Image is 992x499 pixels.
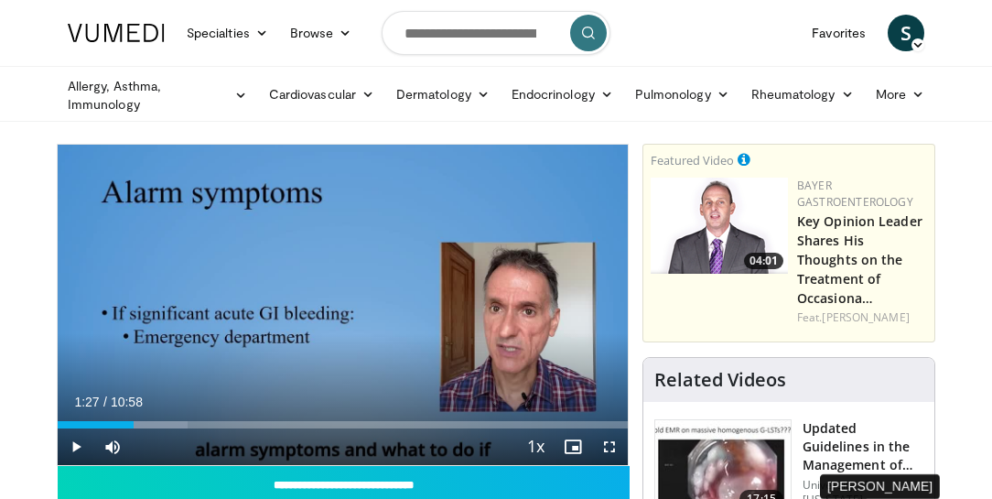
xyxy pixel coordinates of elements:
[651,178,788,274] img: 9828b8df-38ad-4333-b93d-bb657251ca89.png.150x105_q85_crop-smart_upscale.png
[176,15,279,51] a: Specialties
[74,395,99,409] span: 1:27
[651,152,734,168] small: Featured Video
[654,369,786,391] h4: Related Videos
[58,428,94,465] button: Play
[111,395,143,409] span: 10:58
[888,15,924,51] a: S
[651,178,788,274] a: 04:01
[385,76,501,113] a: Dermatology
[797,212,922,307] a: Key Opinion Leader Shares His Thoughts on the Treatment of Occasiona…
[797,178,913,210] a: Bayer Gastroenterology
[501,76,624,113] a: Endocrinology
[258,76,385,113] a: Cardiovascular
[555,428,591,465] button: Enable picture-in-picture mode
[801,15,877,51] a: Favorites
[865,76,935,113] a: More
[744,253,783,269] span: 04:01
[624,76,740,113] a: Pulmonology
[58,421,628,428] div: Progress Bar
[822,309,909,325] a: [PERSON_NAME]
[797,309,927,326] div: Feat.
[740,76,865,113] a: Rheumatology
[279,15,363,51] a: Browse
[803,419,923,474] h3: Updated Guidelines in the Management of Large Colon Polyps: Inspecti…
[68,24,165,42] img: VuMedi Logo
[58,145,628,465] video-js: Video Player
[103,395,107,409] span: /
[57,77,258,114] a: Allergy, Asthma, Immunology
[518,428,555,465] button: Playback Rate
[382,11,610,55] input: Search topics, interventions
[94,428,131,465] button: Mute
[820,474,940,499] div: [PERSON_NAME]
[591,428,628,465] button: Fullscreen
